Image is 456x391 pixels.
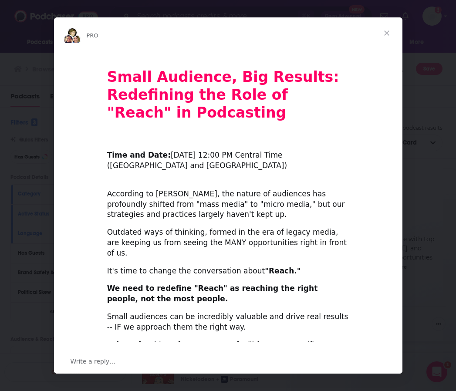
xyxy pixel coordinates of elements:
img: Sydney avatar [63,34,74,45]
img: Barbara avatar [67,27,78,38]
b: "Reach." [265,266,301,275]
div: Open conversation and reply [54,349,402,374]
span: Write a reply… [71,356,116,367]
img: Dave avatar [71,34,81,45]
b: We need to redefine "Reach" as reaching the right people, not the most people. [107,284,318,303]
div: According to [PERSON_NAME], the nature of audiences has profoundly shifted from "mass media" to "... [107,179,349,220]
div: In [DATE] webinar, [PERSON_NAME] will focus on specific, tactical aspects of making this new appr... [107,340,349,361]
div: Small audiences can be incredibly valuable and drive real results -- IF we approach them the righ... [107,312,349,333]
b: Small Audience, Big Results: Redefining the Role of "Reach" in Podcasting [107,68,339,121]
span: PRO [87,32,98,39]
span: Close [371,17,402,49]
div: Outdated ways of thinking, formed in the era of legacy media, are keeping us from seeing the MANY... [107,227,349,258]
b: Time and Date: [107,151,171,159]
div: ​ [DATE] 12:00 PM Central Time ([GEOGRAPHIC_DATA] and [GEOGRAPHIC_DATA]) [107,140,349,171]
div: It's time to change the conversation about [107,266,349,276]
